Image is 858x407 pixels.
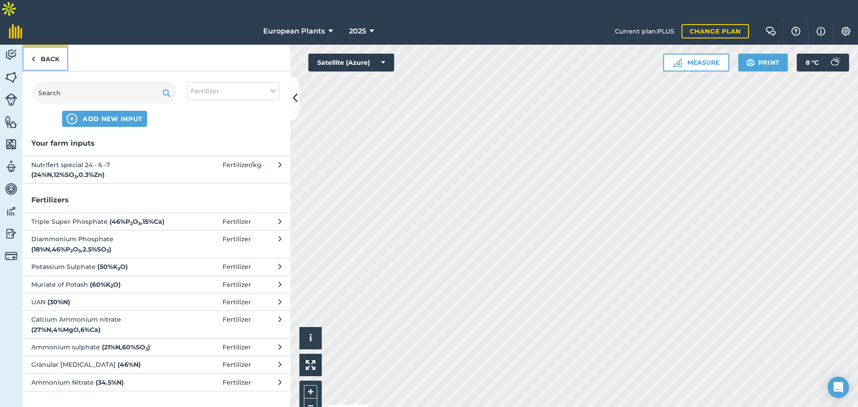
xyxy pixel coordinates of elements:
strong: ( 34.5 % N ) [96,378,124,386]
span: ADD NEW INPUT [83,114,143,123]
img: A cog icon [841,27,851,36]
sub: 5 [78,248,81,254]
span: Nutrifert special 24 - 6 -7 [31,160,177,180]
img: svg+xml;base64,PD94bWwgdmVyc2lvbj0iMS4wIiBlbmNvZGluZz0idXRmLTgiPz4KPCEtLSBHZW5lcmF0b3I6IEFkb2JlIE... [5,205,17,218]
h3: Your farm inputs [22,138,290,149]
span: Potassium Sulphate [31,262,177,272]
a: Change plan [681,24,749,38]
strong: ( 50 % K O ) [97,263,128,271]
img: svg+xml;base64,PHN2ZyB4bWxucz0iaHR0cDovL3d3dy53My5vcmcvMjAwMC9zdmciIHdpZHRoPSI1NiIgaGVpZ2h0PSI2MC... [5,115,17,129]
button: Diammonium Phosphate (18%N,46%P2O5,2.5%SO3)Fertilizer [22,230,290,258]
img: svg+xml;base64,PHN2ZyB4bWxucz0iaHR0cDovL3d3dy53My5vcmcvMjAwMC9zdmciIHdpZHRoPSI1NiIgaGVpZ2h0PSI2MC... [5,71,17,84]
button: Fertilizer [187,82,280,100]
img: svg+xml;base64,PD94bWwgdmVyc2lvbj0iMS4wIiBlbmNvZGluZz0idXRmLTgiPz4KPCEtLSBHZW5lcmF0b3I6IEFkb2JlIE... [5,48,17,62]
span: European Plants [263,26,325,37]
span: Muriate of Potash [31,280,177,290]
strong: ( 27 % N , 4 % MgO , 6 % Ca ) [31,326,101,334]
img: svg+xml;base64,PD94bWwgdmVyc2lvbj0iMS4wIiBlbmNvZGluZz0idXRmLTgiPz4KPCEtLSBHZW5lcmF0b3I6IEFkb2JlIE... [5,182,17,196]
img: A question mark icon [791,27,801,36]
img: svg+xml;base64,PHN2ZyB4bWxucz0iaHR0cDovL3d3dy53My5vcmcvMjAwMC9zdmciIHdpZHRoPSIxOSIgaGVpZ2h0PSIyNC... [746,57,755,68]
span: 2025 [349,26,366,37]
span: Ammonium sulphate [31,342,177,352]
sub: 2 [118,266,120,272]
img: Four arrows, one pointing top left, one top right, one bottom right and the last bottom left [306,360,315,370]
strong: ( 18 % N , 46 % P O , 2.5 % SO ) [31,245,111,253]
img: svg+xml;base64,PD94bWwgdmVyc2lvbj0iMS4wIiBlbmNvZGluZz0idXRmLTgiPz4KPCEtLSBHZW5lcmF0b3I6IEFkb2JlIE... [5,93,17,106]
span: Fertilizer [191,86,219,96]
button: Triple Super Phosphate (46%P2O5,15%Ca)Fertilizer [22,213,290,230]
img: svg+xml;base64,PHN2ZyB4bWxucz0iaHR0cDovL3d3dy53My5vcmcvMjAwMC9zdmciIHdpZHRoPSI1NiIgaGVpZ2h0PSI2MC... [5,138,17,151]
button: ADD NEW INPUT [62,111,147,127]
img: svg+xml;base64,PHN2ZyB4bWxucz0iaHR0cDovL3d3dy53My5vcmcvMjAwMC9zdmciIHdpZHRoPSIxNyIgaGVpZ2h0PSIxNy... [816,26,825,37]
span: UAN [31,297,177,307]
span: Calcium Ammonium nitrate [31,315,177,335]
strong: ( 46 % P O , 15 % Ca ) [109,218,164,226]
span: Triple Super Phosphate [31,217,177,227]
button: Granular [MEDICAL_DATA] (46%N)Fertilizer [22,356,290,373]
button: Satellite (Azure) [308,54,394,71]
span: Granular [MEDICAL_DATA] [31,360,177,369]
button: + [304,385,317,399]
img: svg+xml;base64,PHN2ZyB4bWxucz0iaHR0cDovL3d3dy53My5vcmcvMjAwMC9zdmciIHdpZHRoPSIxNCIgaGVpZ2h0PSIyNC... [67,113,77,124]
button: Ammonium Nitrate (34.5%N)Fertilizer [22,373,290,391]
button: European Plants [260,18,336,45]
img: svg+xml;base64,PHN2ZyB4bWxucz0iaHR0cDovL3d3dy53My5vcmcvMjAwMC9zdmciIHdpZHRoPSIxOSIgaGVpZ2h0PSIyNC... [162,88,171,98]
sub: 3 [74,174,77,180]
img: fieldmargin Logo [9,24,22,38]
button: Nutrifert special 24 - 6 -7 (24%N,12%SO3,0.3%Zn)Fertilizer/kg [22,156,290,184]
img: Ruler icon [673,58,682,67]
sub: 3 [106,248,109,254]
button: Measure [663,54,729,71]
strong: ( 30 % N ) [47,298,70,306]
button: UAN (30%N)Fertilizer [22,293,290,310]
sub: 2 [130,221,133,227]
button: Ammonium sulphate (21%N,60%SO3)Fertilizer [22,338,290,356]
button: Muriate of Potash (60%K2O)Fertilizer [22,276,290,293]
span: Current plan : PLUS [615,26,674,36]
sub: 3 [145,346,148,352]
sub: 2 [110,283,113,289]
input: Search [33,82,176,104]
img: svg+xml;base64,PD94bWwgdmVyc2lvbj0iMS4wIiBlbmNvZGluZz0idXRmLTgiPz4KPCEtLSBHZW5lcmF0b3I6IEFkb2JlIE... [5,227,17,240]
strong: ( 24 % N , 12 % SO , 0.3 % Zn ) [31,171,105,179]
strong: ( 60 % K O ) [90,281,121,289]
button: Potassium Sulphate (50%K2O)Fertilizer [22,258,290,275]
a: Back [22,45,68,71]
img: svg+xml;base64,PD94bWwgdmVyc2lvbj0iMS4wIiBlbmNvZGluZz0idXRmLTgiPz4KPCEtLSBHZW5lcmF0b3I6IEFkb2JlIE... [826,54,844,71]
button: 8 °C [797,54,849,71]
div: Open Intercom Messenger [828,377,849,398]
sub: 5 [138,221,141,227]
button: i [299,327,322,349]
span: i [309,332,312,344]
button: 2025 [345,18,378,45]
h3: Fertilizers [22,194,290,206]
span: Fertilizer / kg [223,160,261,180]
img: Two speech bubbles overlapping with the left bubble in the forefront [765,27,776,36]
img: svg+xml;base64,PHN2ZyB4bWxucz0iaHR0cDovL3d3dy53My5vcmcvMjAwMC9zdmciIHdpZHRoPSI5IiBoZWlnaHQ9IjI0Ii... [31,54,35,64]
span: 8 ° C [806,54,819,71]
strong: ( 21 % N , 60 % SO ) [102,343,150,351]
strong: ( 46 % N ) [118,361,141,369]
img: svg+xml;base64,PD94bWwgdmVyc2lvbj0iMS4wIiBlbmNvZGluZz0idXRmLTgiPz4KPCEtLSBHZW5lcmF0b3I6IEFkb2JlIE... [5,160,17,173]
span: Diammonium Phosphate [31,234,177,254]
button: Print [738,54,788,71]
sub: 2 [70,248,73,254]
span: Ammonium Nitrate [31,378,177,387]
img: svg+xml;base64,PD94bWwgdmVyc2lvbj0iMS4wIiBlbmNvZGluZz0idXRmLTgiPz4KPCEtLSBHZW5lcmF0b3I6IEFkb2JlIE... [5,250,17,262]
button: Calcium Ammonium nitrate (27%N,4%MgO,6%Ca)Fertilizer [22,310,290,338]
